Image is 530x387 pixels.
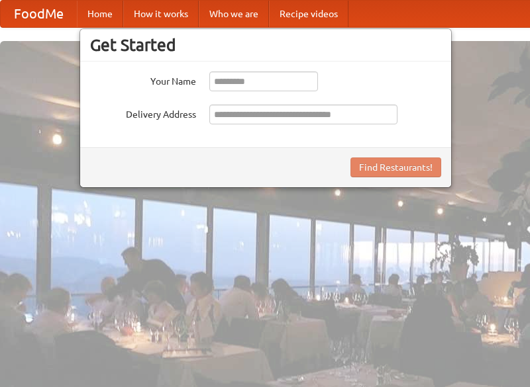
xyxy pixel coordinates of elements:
h3: Get Started [90,35,441,55]
label: Your Name [90,71,196,88]
label: Delivery Address [90,105,196,121]
a: Home [77,1,123,27]
a: Recipe videos [269,1,348,27]
a: FoodMe [1,1,77,27]
button: Find Restaurants! [350,157,441,177]
a: How it works [123,1,199,27]
a: Who we are [199,1,269,27]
